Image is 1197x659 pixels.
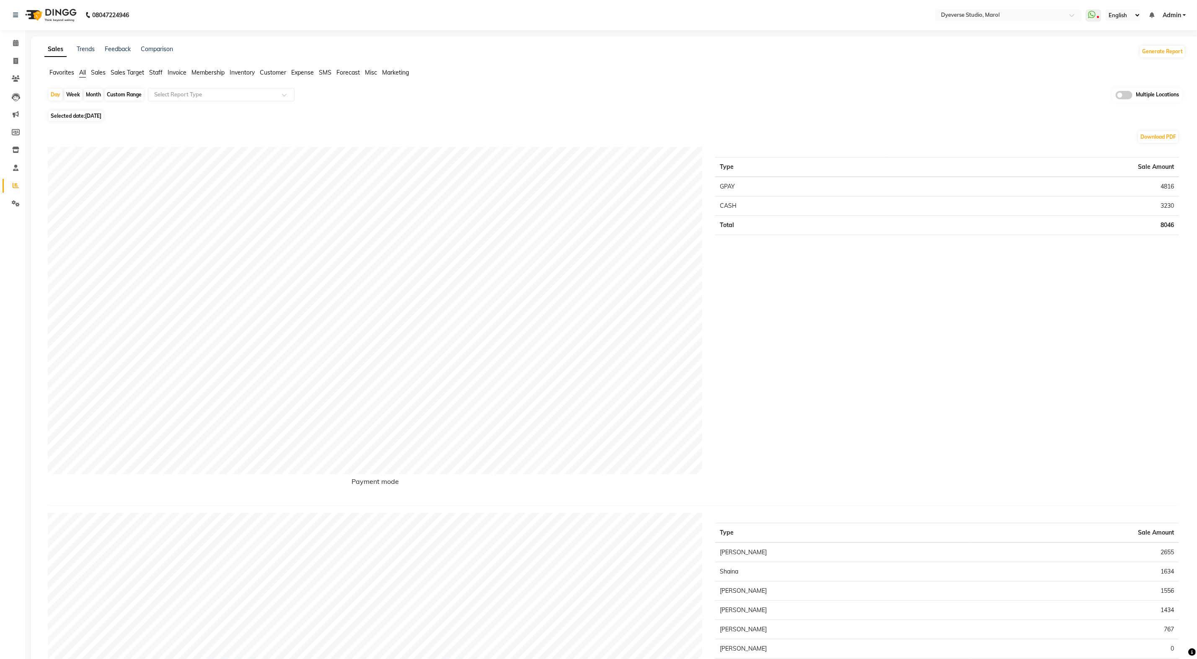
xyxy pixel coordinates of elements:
[319,69,331,76] span: SMS
[92,3,129,27] b: 08047224946
[168,69,186,76] span: Invoice
[972,562,1179,581] td: 1634
[715,620,972,639] td: [PERSON_NAME]
[49,89,62,101] div: Day
[1163,11,1181,20] span: Admin
[715,157,886,177] th: Type
[260,69,286,76] span: Customer
[972,523,1179,543] th: Sale Amount
[105,45,131,53] a: Feedback
[715,523,972,543] th: Type
[972,600,1179,620] td: 1434
[49,69,74,76] span: Favorites
[336,69,360,76] span: Forecast
[886,177,1179,196] td: 4816
[191,69,225,76] span: Membership
[91,69,106,76] span: Sales
[79,69,86,76] span: All
[715,215,886,235] td: Total
[972,581,1179,600] td: 1556
[85,113,101,119] span: [DATE]
[64,89,82,101] div: Week
[972,639,1179,658] td: 0
[84,89,103,101] div: Month
[48,478,703,489] h6: Payment mode
[715,600,972,620] td: [PERSON_NAME]
[886,157,1179,177] th: Sale Amount
[49,111,103,121] span: Selected date:
[715,639,972,658] td: [PERSON_NAME]
[230,69,255,76] span: Inventory
[715,177,886,196] td: GPAY
[886,196,1179,215] td: 3230
[105,89,144,101] div: Custom Range
[886,215,1179,235] td: 8046
[1138,131,1178,143] button: Download PDF
[972,620,1179,639] td: 767
[715,196,886,215] td: CASH
[291,69,314,76] span: Expense
[141,45,173,53] a: Comparison
[715,581,972,600] td: [PERSON_NAME]
[365,69,377,76] span: Misc
[1136,91,1179,99] span: Multiple Locations
[972,543,1179,562] td: 2655
[44,42,67,57] a: Sales
[111,69,144,76] span: Sales Target
[21,3,79,27] img: logo
[77,45,95,53] a: Trends
[382,69,409,76] span: Marketing
[1140,46,1185,57] button: Generate Report
[715,562,972,581] td: Shaina
[149,69,163,76] span: Staff
[715,543,972,562] td: [PERSON_NAME]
